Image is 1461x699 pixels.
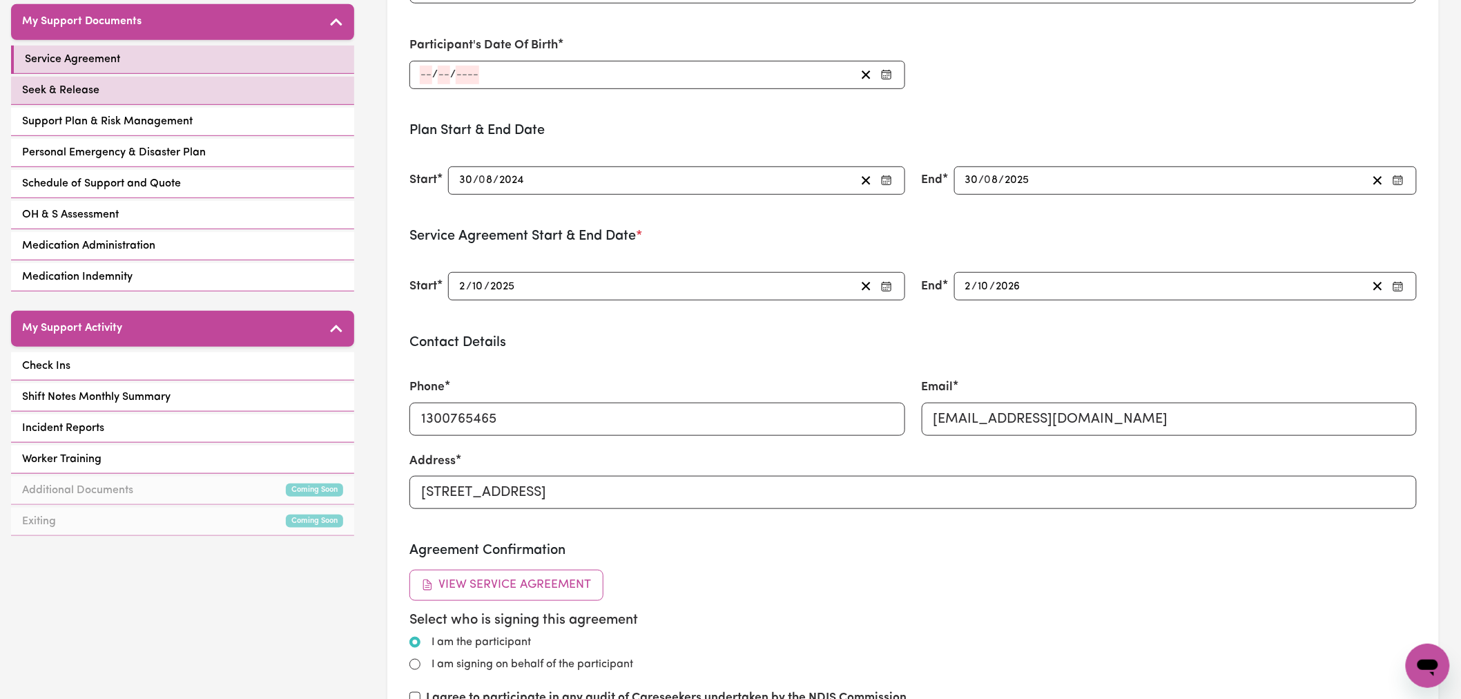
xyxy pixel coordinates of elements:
a: Medication Indemnity [11,263,354,291]
iframe: Button to launch messaging window [1406,644,1450,688]
a: Service Agreement [11,46,354,74]
span: / [979,174,985,186]
a: Incident Reports [11,414,354,443]
label: Email [922,379,954,396]
label: I am the participant [432,634,531,651]
span: Seek & Release [22,82,99,99]
a: Seek & Release [11,77,354,105]
a: Check Ins [11,352,354,381]
button: View Service Agreement [409,570,603,600]
span: / [450,68,456,81]
span: / [432,68,438,81]
span: 0 [985,175,991,186]
span: / [999,174,1005,186]
label: End [922,171,943,189]
span: Additional Documents [22,482,133,499]
input: -- [479,171,493,190]
input: ---- [456,66,479,84]
h3: Contact Details [409,334,1417,351]
input: ---- [996,277,1022,296]
h3: Service Agreement Start & End Date [409,228,1417,245]
span: Worker Training [22,451,101,468]
a: OH & S Assessment [11,201,354,229]
input: ---- [1005,171,1031,190]
span: Medication Indemnity [22,269,133,285]
span: Personal Emergency & Disaster Plan [22,144,206,161]
label: Address [409,452,456,470]
input: -- [965,277,972,296]
span: Service Agreement [25,51,120,68]
input: -- [420,66,432,84]
a: Worker Training [11,446,354,474]
span: Medication Administration [22,238,155,254]
span: Incident Reports [22,420,104,437]
label: Participant's Date Of Birth [409,37,558,55]
button: My Support Documents [11,4,354,40]
input: -- [458,277,466,296]
span: / [972,280,978,293]
button: My Support Activity [11,311,354,347]
small: Coming Soon [286,515,343,528]
a: ExitingComing Soon [11,508,354,536]
span: / [466,280,472,293]
span: / [493,174,499,186]
label: Phone [409,379,445,396]
h3: Plan Start & End Date [409,122,1417,139]
a: Schedule of Support and Quote [11,170,354,198]
input: -- [965,171,979,190]
span: Exiting [22,513,56,530]
span: OH & S Assessment [22,207,119,223]
a: Additional DocumentsComing Soon [11,477,354,505]
input: ---- [490,277,516,296]
label: Start [409,171,437,189]
span: Shift Notes Monthly Summary [22,389,171,405]
h5: Select who is signing this agreement [409,612,1417,629]
input: -- [985,171,999,190]
a: Medication Administration [11,232,354,260]
span: Check Ins [22,358,70,374]
a: Personal Emergency & Disaster Plan [11,139,354,167]
input: -- [438,66,450,84]
a: Shift Notes Monthly Summary [11,383,354,412]
span: Support Plan & Risk Management [22,113,193,130]
label: End [922,278,943,296]
span: Schedule of Support and Quote [22,175,181,192]
span: / [990,280,996,293]
h5: My Support Documents [22,15,142,28]
input: -- [458,171,473,190]
label: Start [409,278,437,296]
span: / [484,280,490,293]
input: ---- [499,171,525,190]
input: -- [472,277,484,296]
label: I am signing on behalf of the participant [432,656,633,673]
input: -- [978,277,990,296]
h5: My Support Activity [22,322,122,335]
a: Support Plan & Risk Management [11,108,354,136]
span: 0 [478,175,485,186]
h3: Agreement Confirmation [409,542,1417,559]
span: / [473,174,478,186]
small: Coming Soon [286,483,343,497]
